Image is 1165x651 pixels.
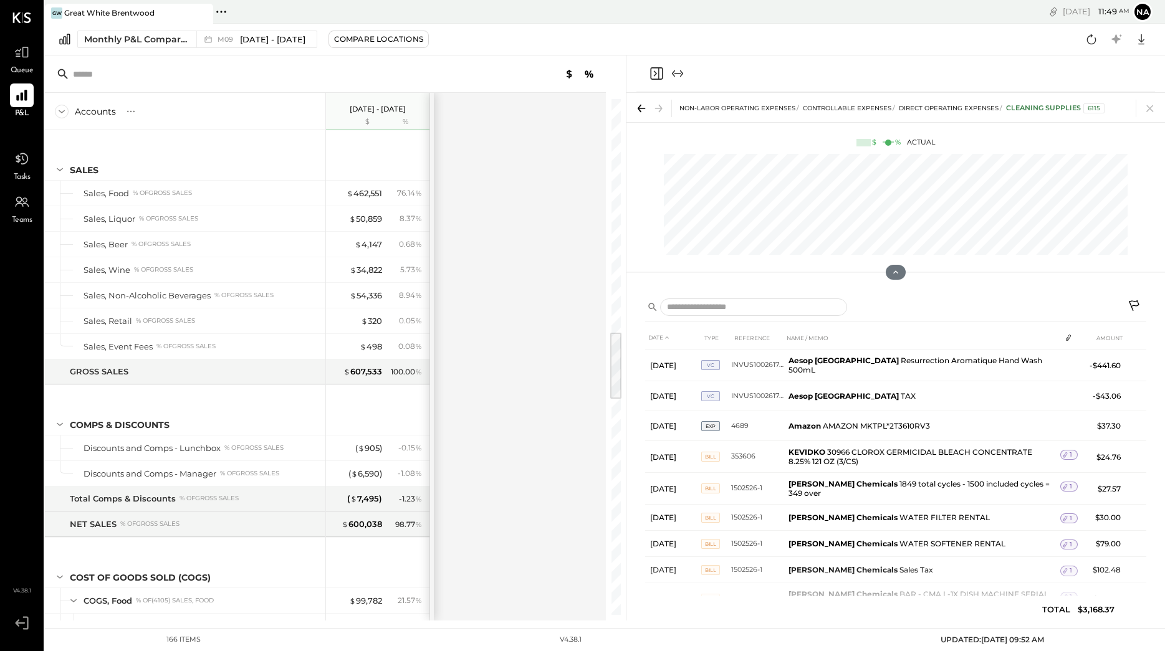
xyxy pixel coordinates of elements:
div: ( 7,495 ) [347,493,382,505]
th: DATE [645,326,701,349]
div: 50,859 [349,213,382,225]
div: % of (4105) Sales, Food [136,596,214,605]
th: NAME / MEMO [784,326,1060,349]
div: - 1.08 [398,468,422,479]
div: -- [376,620,382,632]
div: % of GROSS SALES [134,265,193,274]
th: REFERENCE [731,326,784,349]
div: 600,038 [342,518,382,530]
span: $ [350,493,357,503]
b: Aesop [GEOGRAPHIC_DATA] [789,391,899,401]
td: [DATE] [645,531,701,557]
span: VC [701,391,720,401]
div: Compare Locations [334,34,423,44]
span: 1 [1070,592,1072,601]
div: Monthly P&L Comparison [84,33,189,45]
td: 4689 [731,411,784,441]
span: Direct Operating Expenses [899,104,999,112]
div: % of GROSS SALES [156,342,216,351]
div: Sales, Non-Alcoholic Beverages [84,290,211,302]
span: $ [360,341,367,351]
span: % [415,213,422,223]
td: AMAZON MKTPL*2T3610RV3 [784,411,1060,441]
div: COST OF GOODS SOLD (COGS) [70,571,211,584]
td: [DATE] [645,473,701,505]
div: 34,822 [350,264,382,276]
div: % [385,117,426,127]
div: Sales, Food [84,188,129,199]
th: AMOUNT [1078,326,1126,349]
div: ( 6,590 ) [348,468,382,480]
div: 498 [360,341,382,353]
td: -$43.06 [1078,381,1126,411]
span: $ [347,188,353,198]
div: COGS, Food [84,595,132,607]
td: [DATE] [645,583,701,615]
span: % [415,519,422,529]
button: Compare Locations [328,31,429,48]
span: % [415,341,422,351]
div: 320 [361,315,382,327]
td: TAX [784,381,1060,411]
div: NET SALES [70,518,117,530]
td: 1849 total cycles - 1500 included cycles = 349 over [784,473,1060,505]
td: 1502526-1 [731,531,784,557]
td: INVUS100261795 [731,349,784,381]
td: INVUS100261795 [731,381,784,411]
th: TYPE [701,326,731,349]
span: BILL [701,539,720,549]
td: BAR - CMA L-1X DISH MACHINE SERIAL #181035. DETERGENT, [GEOGRAPHIC_DATA] [784,583,1060,615]
td: 1502526-1 [731,505,784,531]
div: % of GROSS SALES [220,469,279,478]
span: Teams [12,215,32,226]
td: $27.57 [1078,473,1126,505]
td: 30966 CLOROX GERMICIDAL BLEACH CONCENTRATE 8.25% 121 OZ (3/CS) [784,441,1060,473]
div: Actual [856,138,935,148]
span: $ [349,214,356,224]
div: % [895,138,901,148]
div: 54,336 [350,290,382,302]
span: M09 [218,36,237,43]
span: $ [343,366,350,376]
span: VC [701,360,720,370]
div: Cleaning Supplies [1006,103,1105,113]
span: % [415,442,422,452]
td: 1502526-1 [731,615,784,647]
div: 6115 [1083,103,1105,113]
span: $ [361,316,368,326]
div: SALES [70,164,98,176]
b: Aesop [GEOGRAPHIC_DATA] [789,356,899,365]
div: GROSS SALES [70,366,128,378]
b: [PERSON_NAME] Chemicals [789,513,898,522]
div: 607,533 [343,366,382,378]
span: $ [351,468,358,478]
td: $79.00 [1078,531,1126,557]
div: Sales, Event Fees [84,341,153,353]
div: Total Comps & Discounts [70,493,176,505]
div: 76.14 [397,188,422,199]
a: P&L [1,83,43,120]
div: v 4.38.1 [560,635,582,645]
button: Hide Chart [886,265,906,280]
td: [DATE] [645,349,701,381]
p: [DATE] - [DATE] [350,105,406,113]
div: ( 905 ) [355,442,382,454]
div: - 1.23 [399,493,422,505]
div: 8.94 [399,290,422,301]
td: $24.76 [1078,441,1126,473]
div: 166 items [166,635,201,645]
div: 99,782 [349,595,382,607]
div: % of GROSS SALES [132,240,191,249]
span: % [415,468,422,478]
a: Tasks [1,147,43,183]
div: COGS, Produce [97,620,159,632]
b: [PERSON_NAME] Chemicals [789,565,898,574]
div: % of GROSS SALES [139,214,198,223]
td: KITCHEN - ADS AF-ES DISH MACHINE SERIAL #222520, DETERGENT, RINSE & [784,615,1060,647]
span: 1 [1070,540,1072,549]
div: 462,551 [347,188,382,199]
div: $ [872,138,876,148]
span: $ [342,519,348,529]
span: $ [350,265,357,275]
div: Sales, Wine [84,264,130,276]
